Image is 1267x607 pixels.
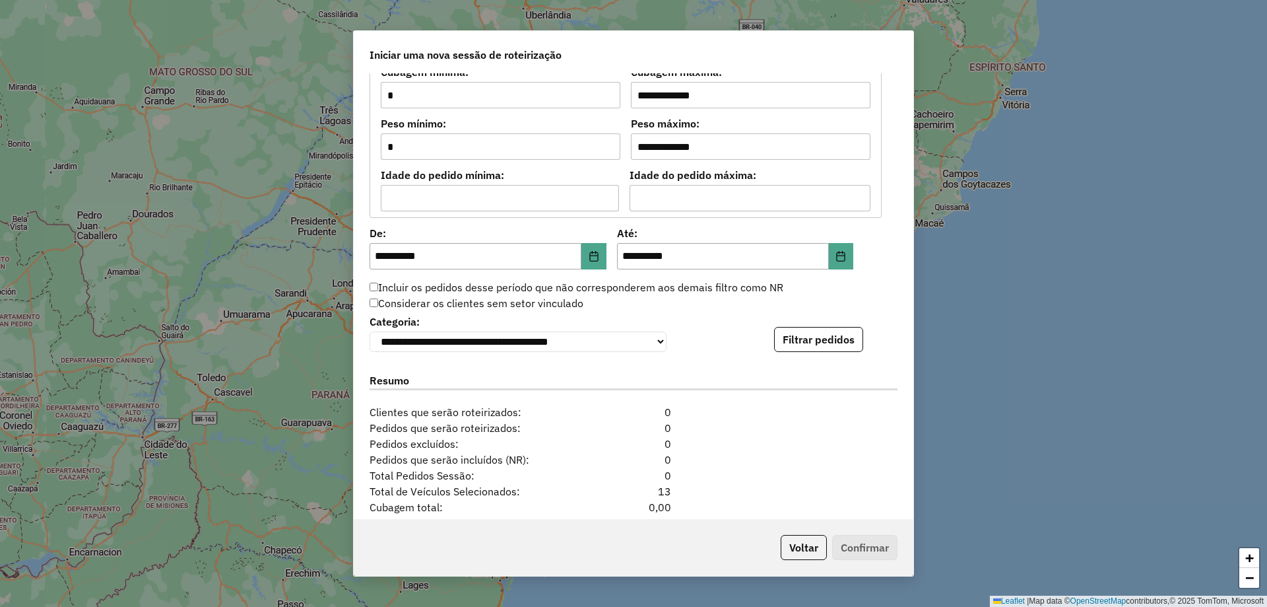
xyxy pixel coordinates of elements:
span: Total de Veículos Selecionados: [362,483,588,499]
span: Pedidos que serão roteirizados: [362,420,588,436]
span: Iniciar uma nova sessão de roteirização [370,47,562,63]
span: − [1245,569,1254,586]
label: Resumo [370,373,897,390]
button: Voltar [781,535,827,560]
button: Choose Date [581,243,606,269]
div: 13 [588,483,678,499]
div: 0 [588,404,678,420]
div: 0 [588,420,678,436]
label: Idade do pedido mínima: [381,167,619,183]
div: 1.910,00 [588,515,678,531]
button: Filtrar pedidos [774,327,863,352]
a: Zoom in [1239,548,1259,568]
button: Choose Date [829,243,854,269]
div: 0,00 [588,499,678,515]
div: 0 [588,436,678,452]
label: Peso mínimo: [381,116,620,131]
span: Total Pedidos Sessão: [362,468,588,483]
label: Incluir os pedidos desse período que não corresponderem aos demais filtro como NR [370,279,783,295]
span: Cubagem total dos veículos: [362,515,588,531]
div: 0 [588,468,678,483]
div: Map data © contributors,© 2025 TomTom, Microsoft [990,596,1267,607]
span: | [1027,596,1029,606]
input: Incluir os pedidos desse período que não corresponderem aos demais filtro como NR [370,283,378,291]
span: Pedidos que serão incluídos (NR): [362,452,588,468]
label: Até: [617,225,854,241]
div: 0 [588,452,678,468]
span: Clientes que serão roteirizados: [362,404,588,420]
span: Pedidos excluídos: [362,436,588,452]
a: Leaflet [993,596,1025,606]
label: Idade do pedido máxima: [630,167,871,183]
label: Considerar os clientes sem setor vinculado [370,295,583,311]
span: Cubagem total: [362,499,588,515]
label: Categoria: [370,314,666,330]
span: + [1245,550,1254,566]
input: Considerar os clientes sem setor vinculado [370,299,378,307]
label: De: [370,225,606,241]
a: OpenStreetMap [1070,596,1126,606]
a: Zoom out [1239,568,1259,588]
label: Peso máximo: [631,116,870,131]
